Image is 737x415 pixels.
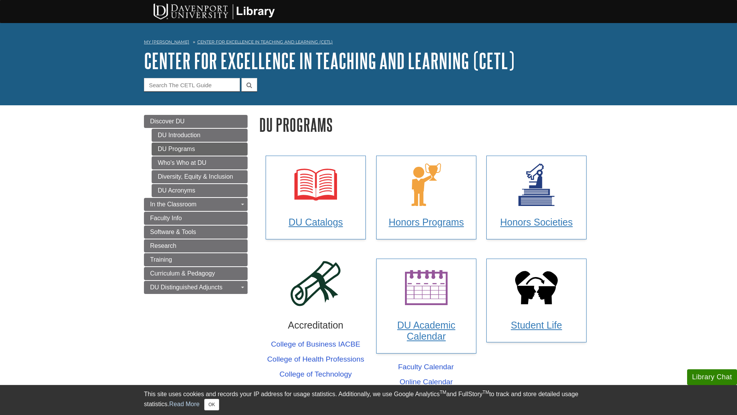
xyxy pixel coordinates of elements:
[150,118,185,124] span: Discover DU
[376,259,476,354] a: DU Academic Calendar
[144,226,248,239] a: Software & Tools
[398,362,454,373] a: Faculty Calendar
[150,201,197,207] span: In the Classroom
[150,256,172,263] span: Training
[152,143,248,156] a: DU Programs
[266,320,366,331] h3: Accreditation
[144,115,248,294] div: Guide Page Menu
[266,156,366,239] a: DU Catalogs
[197,39,333,45] a: Center for Excellence in Teaching and Learning (CETL)
[271,339,360,350] a: College of Business IACBE
[144,49,514,73] a: Center for Excellence in Teaching and Learning (CETL)
[152,129,248,142] a: DU Introduction
[140,2,286,20] img: DU Libraries
[494,217,579,228] h3: Honors Societies
[144,39,189,45] a: My [PERSON_NAME]
[152,156,248,169] a: Who's Who at DU
[486,259,587,342] a: Student Life
[144,267,248,280] a: Curriculum & Pedagogy
[400,377,453,388] a: Online Calendar
[687,369,737,385] button: Library Chat
[279,369,352,380] a: College of Technology
[486,156,587,239] a: Honors Societies
[144,37,593,49] nav: breadcrumb
[144,115,248,128] a: Discover DU
[144,281,248,294] a: DU Distinguished Adjuncts
[494,320,579,331] h3: Student Life
[259,115,593,134] h1: DU Programs
[150,270,215,277] span: Curriculum & Pedagogy
[376,156,476,239] a: Honors Programs
[152,184,248,197] a: DU Acronyms
[150,284,223,290] span: DU Distinguished Adjuncts
[384,320,469,342] h3: DU Academic Calendar
[144,390,593,410] div: This site uses cookies and records your IP address for usage statistics. Additionally, we use Goo...
[144,253,248,266] a: Training
[150,229,196,235] span: Software & Tools
[204,399,219,410] button: Close
[273,217,358,228] h3: DU Catalogs
[152,170,248,183] a: Diversity, Equity & Inclusion
[150,215,182,221] span: Faculty Info
[267,354,364,365] a: College of Health Professions
[384,217,469,228] h3: Honors Programs
[144,78,240,91] input: Search The CETL Guide
[483,390,489,395] sup: TM
[169,401,200,407] a: Read More
[144,239,248,252] a: Research
[144,198,248,211] a: In the Classroom
[144,212,248,225] a: Faculty Info
[440,390,446,395] sup: TM
[150,242,176,249] span: Research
